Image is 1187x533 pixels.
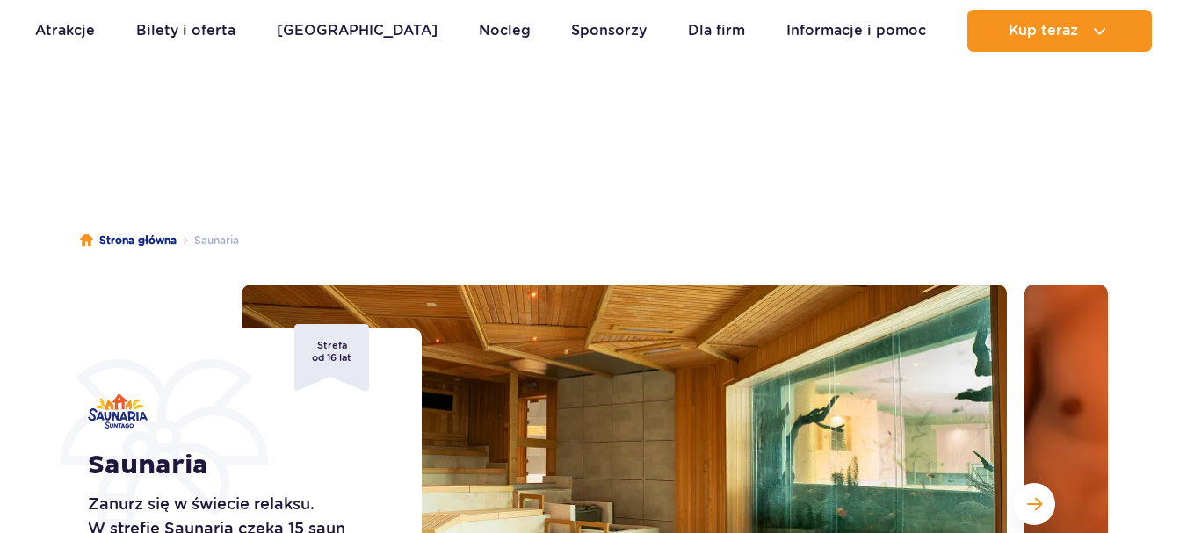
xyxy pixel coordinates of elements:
a: Strona główna [80,232,177,249]
a: Atrakcje [35,10,95,52]
a: Sponsorzy [571,10,647,52]
div: Strefa od 16 lat [294,324,369,392]
h1: Saunaria [88,450,382,481]
a: Bilety i oferta [136,10,235,52]
a: [GEOGRAPHIC_DATA] [277,10,438,52]
span: Kup teraz [1009,23,1078,39]
a: Nocleg [479,10,531,52]
a: Informacje i pomoc [786,10,926,52]
img: Saunaria [88,393,148,429]
li: Saunaria [177,232,239,249]
button: Następny slajd [1013,483,1055,525]
a: Dla firm [688,10,745,52]
button: Kup teraz [967,10,1152,52]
